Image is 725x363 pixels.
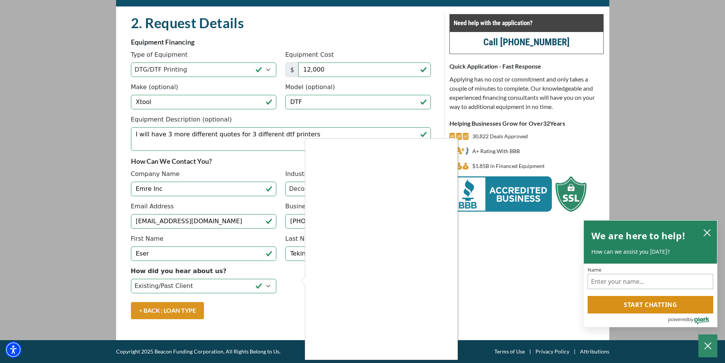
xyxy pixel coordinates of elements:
button: close chatbox [701,227,713,238]
button: Start chatting [588,296,713,313]
div: Accessibility Menu [5,341,22,358]
input: Name [588,274,713,289]
span: by [688,315,693,324]
iframe: recaptcha challenge expires in two minutes [305,139,457,360]
label: Name [588,267,713,272]
a: Powered by Olark - open in a new tab [668,314,717,327]
h2: We are here to help! [591,228,685,243]
div: olark chatbox [583,220,717,328]
p: How can we assist you [DATE]? [591,248,709,256]
span: powered [668,315,688,324]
